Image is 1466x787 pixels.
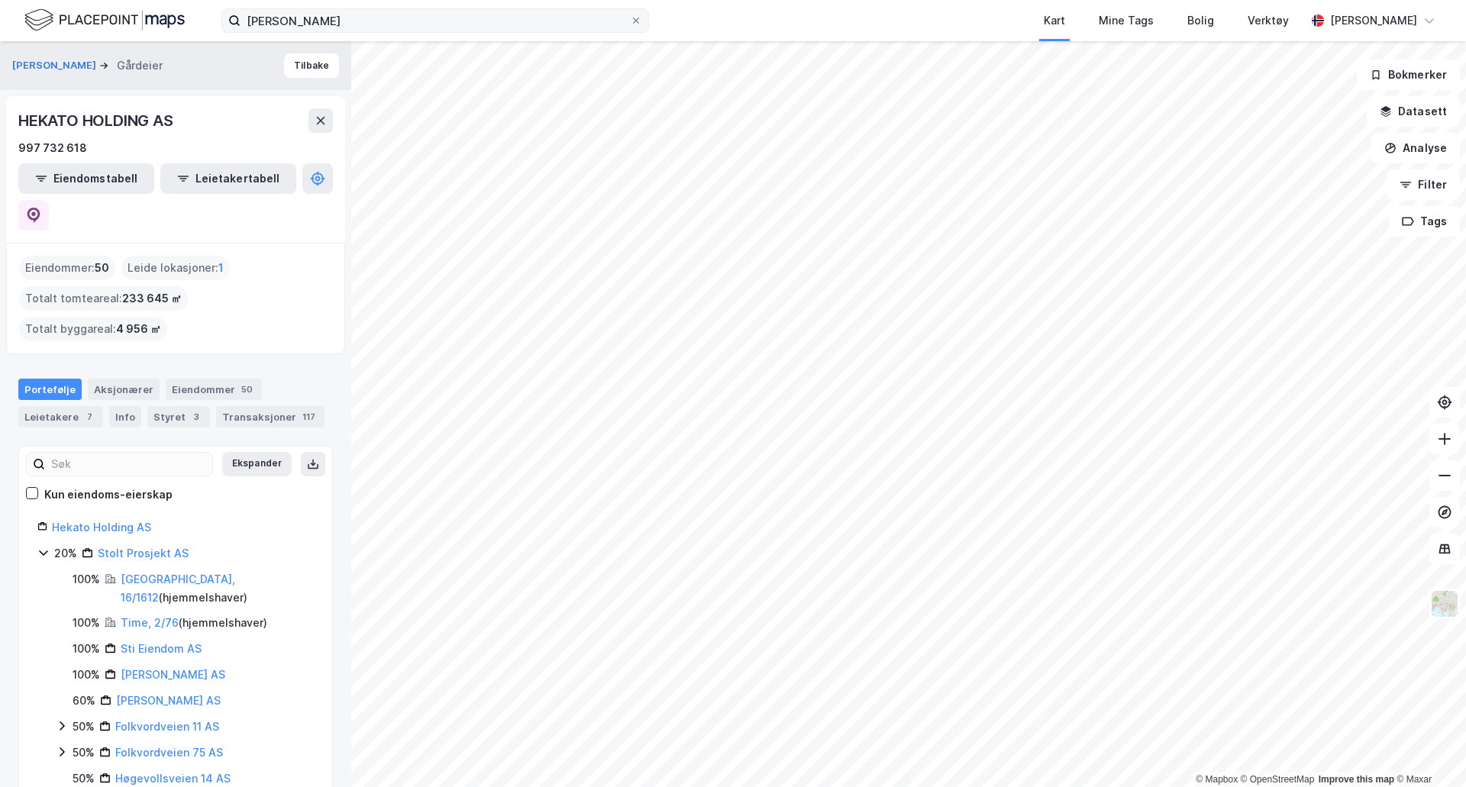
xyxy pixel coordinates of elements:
div: 117 [299,409,318,424]
div: Gårdeier [117,56,163,75]
input: Søk [45,453,212,476]
div: [PERSON_NAME] [1330,11,1417,30]
span: 1 [218,259,224,277]
div: Eiendommer : [19,256,115,280]
img: Z [1430,589,1459,618]
div: ( hjemmelshaver ) [121,570,314,607]
button: Filter [1387,169,1460,200]
a: Mapbox [1196,774,1238,785]
div: Aksjonærer [88,379,160,400]
img: logo.f888ab2527a4732fd821a326f86c7f29.svg [24,7,185,34]
div: 7 [82,409,97,424]
button: Leietakertabell [160,163,296,194]
button: Datasett [1367,96,1460,127]
div: 100% [73,666,100,684]
div: 100% [73,640,100,658]
div: 100% [73,570,100,589]
div: ( hjemmelshaver ) [121,614,267,632]
a: Folkvordveien 75 AS [115,746,223,759]
div: 3 [189,409,204,424]
button: Tags [1389,206,1460,237]
div: Mine Tags [1099,11,1154,30]
div: Verktøy [1248,11,1289,30]
button: Bokmerker [1357,60,1460,90]
div: 997 732 618 [18,139,87,157]
button: Tilbake [284,53,339,78]
button: Eiendomstabell [18,163,154,194]
div: Bolig [1187,11,1214,30]
span: 233 645 ㎡ [122,289,182,308]
iframe: Chat Widget [1390,714,1466,787]
button: Ekspander [222,452,292,476]
button: Analyse [1371,133,1460,163]
div: Info [109,406,141,427]
a: Høgevollsveien 14 AS [115,772,231,785]
div: 50 [238,382,256,397]
div: 50% [73,743,95,762]
input: Søk på adresse, matrikkel, gårdeiere, leietakere eller personer [241,9,630,32]
div: Kontrollprogram for chat [1390,714,1466,787]
a: Hekato Holding AS [52,521,151,534]
div: 20% [54,544,77,563]
div: HEKATO HOLDING AS [18,108,176,133]
div: Kun eiendoms-eierskap [44,485,173,504]
div: Totalt tomteareal : [19,286,188,311]
div: Kart [1044,11,1065,30]
a: Time, 2/76 [121,616,179,629]
a: [GEOGRAPHIC_DATA], 16/1612 [121,573,235,604]
a: [PERSON_NAME] AS [116,694,221,707]
a: Stolt Prosjekt AS [98,547,189,560]
div: Styret [147,406,210,427]
div: 100% [73,614,100,632]
a: OpenStreetMap [1241,774,1315,785]
div: Leide lokasjoner : [121,256,230,280]
a: Improve this map [1319,774,1394,785]
button: [PERSON_NAME] [12,58,99,73]
span: 4 956 ㎡ [116,320,161,338]
span: 50 [95,259,109,277]
a: Sti Eiendom AS [121,642,202,655]
div: Totalt byggareal : [19,317,167,341]
div: Transaksjoner [216,406,325,427]
div: Eiendommer [166,379,262,400]
div: 50% [73,718,95,736]
div: 60% [73,692,95,710]
div: Leietakere [18,406,103,427]
div: Portefølje [18,379,82,400]
a: Folkvordveien 11 AS [115,720,219,733]
a: [PERSON_NAME] AS [121,668,225,681]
